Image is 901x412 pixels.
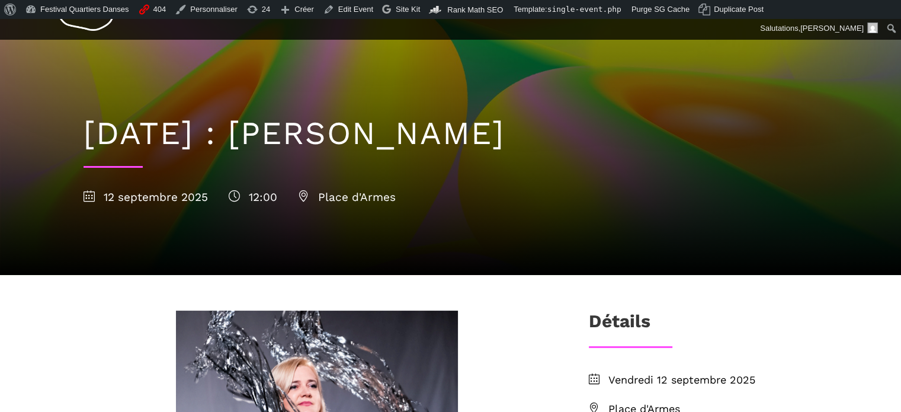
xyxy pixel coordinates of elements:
a: Salutations, [756,19,883,38]
span: [PERSON_NAME] [800,24,864,33]
h3: Détails [589,311,650,340]
span: 12:00 [229,190,277,204]
span: Site Kit [396,5,420,14]
span: Place d'Armes [298,190,396,204]
span: 12 septembre 2025 [84,190,208,204]
span: Vendredi 12 septembre 2025 [608,372,818,389]
span: single-event.php [547,5,621,14]
span: Rank Math SEO [447,5,503,14]
h1: [DATE] : [PERSON_NAME] [84,114,818,153]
